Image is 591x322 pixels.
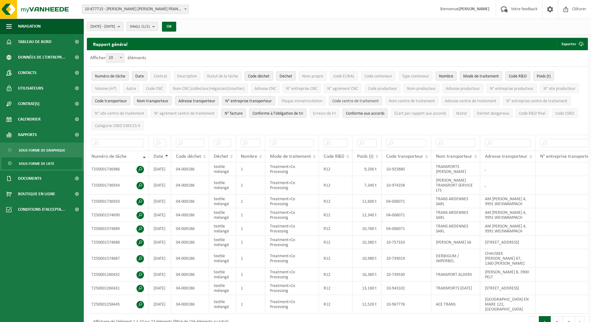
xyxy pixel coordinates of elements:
td: textile mélangé [209,222,236,236]
td: 1 [236,208,265,222]
td: TRANS ARDENNES SARL [431,195,480,208]
td: 10-757333 [382,236,431,249]
button: Adresse CNCAdresse CNC: Activate to sort [251,84,280,93]
span: Adresse CNC [254,86,276,91]
td: R12 [319,236,352,249]
h2: Rapport général [87,38,134,50]
td: TRANS ARDENNES SARL [431,222,480,236]
span: Écart par rapport aux accords [394,111,446,116]
span: 10 [106,53,124,63]
td: T250001574689 [87,222,149,236]
td: 04-000186 [171,268,209,281]
button: N° entreprise CNCN° entreprise CNC: Activate to sort [283,84,321,93]
td: 1 [236,176,265,195]
span: Volume (m³) [95,86,116,91]
span: Nom propre [302,74,323,79]
span: Code R&D final [519,111,545,116]
td: 10,980 t [352,249,382,268]
button: N° agrément centre de traitementN° agrément centre de traitement: Activate to sort [151,108,218,118]
td: T250001736933 [87,195,149,208]
span: Code déchet [176,154,201,159]
span: Catégorie CSRD ESRS E5-5 [95,124,140,128]
button: Code transporteurCode transporteur: Activate to sort [92,96,130,105]
span: Code transporteur [95,99,127,104]
td: 04-000186 [171,236,209,249]
td: 04-000186 [171,208,209,222]
button: AutreAutre: Activate to sort [123,84,140,93]
td: T250001260432 [87,268,149,281]
td: T250001574690 [87,208,149,222]
button: DateDate: Activate to sort [132,71,147,81]
td: R12 [319,195,352,208]
td: 04-006071 [382,195,431,208]
span: Mode de traitement [270,154,311,159]
td: , [480,176,535,195]
button: Poids (t)Poids (t): Activate to sort [533,71,554,81]
count: (1/1) [141,24,150,29]
button: Plaque immatriculationPlaque immatriculation: Activate to sort [278,96,326,105]
button: Numéro de tâcheNuméro de tâche: Activate to remove sorting [92,71,129,81]
button: N° site centre de traitementN° site centre de traitement: Activate to sort [92,108,148,118]
td: 04-000186 [171,249,209,268]
td: [PERSON_NAME] TRANSPORT SERVICE LTS [431,176,480,195]
td: Treatment>Co Processing [265,195,319,208]
td: Treatment>Co Processing [265,222,319,236]
a: Sous forme de liste [2,157,82,169]
td: 7,340 t [352,176,382,195]
span: Conforme aux accords [346,111,384,116]
td: R12 [319,281,352,295]
span: Statut de la tâche [207,74,238,79]
td: R12 [319,268,352,281]
span: Boutique en ligne [18,186,55,202]
td: TRANSPORT ALDERS [431,268,480,281]
span: N° facture [225,111,243,116]
td: 04-006071 [382,222,431,236]
span: Tableau de bord [18,34,51,50]
span: Nom producteur [407,86,436,91]
td: 10-739019 [382,249,431,268]
td: Treatment>Co Processing [265,162,319,176]
td: 1 [236,249,265,268]
button: N° site producteurN° site producteur : Activate to sort [540,84,579,93]
td: 10-925880 [382,162,431,176]
span: 10 [106,54,124,62]
td: textile mélangé [209,162,236,176]
td: [DATE] [149,281,171,295]
span: Plaque immatriculation [282,99,322,104]
button: Nom propreNom propre: Activate to sort [299,71,327,81]
span: Mode de traitement [463,74,499,79]
button: N° entreprise centre de traitementN° entreprise centre de traitement: Activate to sort [503,96,571,105]
span: Déchet [214,154,228,159]
span: Sous forme de graphique [19,144,65,156]
td: 10,760 t [352,222,382,236]
button: ContratContrat: Activate to sort [150,71,171,81]
span: Poids (t) [537,74,551,79]
button: Conforme aux accords : Activate to sort [343,108,388,118]
button: Code déchetCode déchet: Activate to sort [244,71,273,81]
td: [DATE] [149,162,171,176]
button: Conforme à l’obligation de tri : Activate to sort [249,108,307,118]
td: [DATE] [149,236,171,249]
td: 10-967776 [382,295,431,314]
td: ACE TRANS [431,295,480,314]
span: 10-877715 - ADLER PELZER FRANCE WEST - MORNAC [82,5,189,14]
td: T250001258445 [87,295,149,314]
span: N° entreprise producteur [490,86,534,91]
span: N° agrément CNC [327,86,358,91]
span: Déchet [280,74,292,79]
td: 1 [236,236,265,249]
button: Adresse transporteurAdresse transporteur: Activate to sort [175,96,219,105]
span: Données de l'entrepr... [18,50,65,65]
td: textile mélangé [209,295,236,314]
button: OK [162,22,176,32]
span: Calendrier [18,112,41,127]
span: Code déchet [248,74,270,79]
span: Sous forme de liste [19,158,54,170]
td: 12,340 t [352,208,382,222]
td: 12,600 t [352,195,382,208]
button: Nom transporteurNom transporteur: Activate to sort [133,96,172,105]
button: DéchetDéchet: Activate to sort [276,71,296,81]
td: TRANSPORTS [PERSON_NAME] [431,162,480,176]
span: Nombre [241,154,257,159]
td: AM [PERSON_NAME] 4, 9991 WEISWAMPACH [480,222,535,236]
